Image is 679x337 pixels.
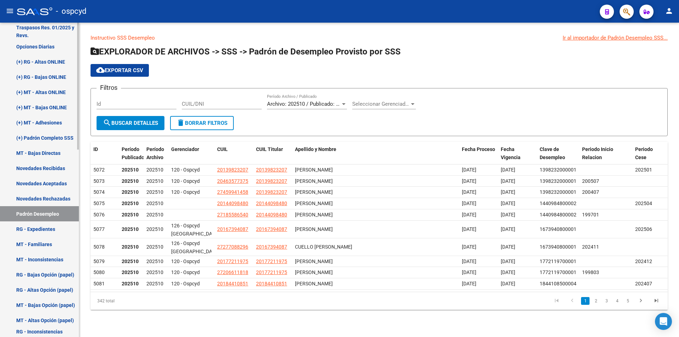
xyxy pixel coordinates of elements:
a: 1 [581,297,590,305]
span: 27185586540 [217,212,248,217]
span: 27206611818 [217,269,248,275]
span: 20167394087 [217,226,248,232]
div: 202510 [146,177,166,185]
div: 202510 [146,280,166,288]
button: Borrar Filtros [170,116,234,130]
span: [DATE] [501,212,515,217]
span: 1440984800002 [540,201,576,206]
span: 20139823207 [256,189,287,195]
span: 5073 [93,178,105,184]
span: 202501 [635,167,652,173]
span: [DATE] [462,226,476,232]
span: [DATE] [462,269,476,275]
span: CUELLO GABRIELA BEATRIZ [295,244,352,250]
strong: 202510 [122,201,139,206]
strong: 202510 [122,281,139,286]
span: 1772119700001 [540,258,576,264]
span: 200407 [582,189,599,195]
span: 120 - Ospcyd [171,167,200,173]
span: 5076 [93,212,105,217]
span: 1398232000001 [540,178,576,184]
span: Clave de Desempleo [540,146,565,160]
span: 199701 [582,212,599,217]
span: 126 - Ospcyd [GEOGRAPHIC_DATA] [171,223,219,237]
span: [DATE] [462,244,476,250]
span: Fecha Proceso [462,146,495,152]
span: 199803 [582,269,599,275]
strong: 202510 [122,226,139,232]
span: EXPLORADOR DE ARCHIVOS -> SSS -> Padrón de Desempleo Provisto por SSS [91,47,401,57]
strong: 202510 [122,178,139,184]
button: Exportar CSV [91,64,149,77]
div: 202510 [146,225,166,233]
datatable-header-cell: Fecha Proceso [459,142,498,165]
span: 5072 [93,167,105,173]
span: 5075 [93,201,105,206]
span: Gerenciador [171,146,199,152]
datatable-header-cell: Apellido y Nombre [292,142,459,165]
span: [DATE] [501,258,515,264]
span: Fecha Vigencia [501,146,521,160]
div: Open Intercom Messenger [655,313,672,330]
datatable-header-cell: Gerenciador [168,142,214,165]
a: 5 [623,297,632,305]
span: LONCON JOSE BASILIO [295,226,333,232]
div: Ir al importador de Padrón Desempleo SSS... [563,34,668,42]
span: [DATE] [462,201,476,206]
span: Período Publicado [122,146,144,160]
span: 120 - Ospcyd [171,281,200,286]
span: 120 - Ospcyd [171,269,200,275]
h3: Filtros [97,83,121,93]
span: 20463577375 [217,178,248,184]
span: CUIL [217,146,228,152]
span: 20177211975 [256,269,287,275]
span: 5079 [93,258,105,264]
datatable-header-cell: Período Archivo [144,142,168,165]
span: 1440984800002 [540,212,576,217]
span: 20167394087 [256,244,287,250]
span: 5081 [93,281,105,286]
span: [DATE] [501,269,515,275]
span: 1673940800001 [540,226,576,232]
li: page 1 [580,295,591,307]
strong: 202510 [122,212,139,217]
span: 1772119700001 [540,269,576,275]
span: [DATE] [462,212,476,217]
span: Exportar CSV [96,67,143,74]
strong: 202510 [122,269,139,275]
datatable-header-cell: CUIL [214,142,253,165]
button: Buscar Detalles [97,116,164,130]
datatable-header-cell: Periodo Inicio Relacion [579,142,632,165]
span: 5078 [93,244,105,250]
strong: 202510 [122,244,139,250]
strong: 202510 [122,189,139,195]
span: 1673940800001 [540,244,576,250]
span: 120 - Ospcyd [171,178,200,184]
datatable-header-cell: CUIL Titular [253,142,292,165]
span: 1398232000001 [540,189,576,195]
span: [DATE] [462,178,476,184]
datatable-header-cell: ID [91,142,119,165]
span: FIGUEROA VICTORIA [295,189,333,195]
span: [DATE] [501,201,515,206]
datatable-header-cell: Fecha Vigencia [498,142,537,165]
div: 202510 [146,199,166,208]
a: go to next page [634,297,648,305]
mat-icon: person [665,7,673,15]
span: - ospcyd [56,4,86,19]
span: DIAZ LUIS DANIEL [295,258,333,264]
span: 5080 [93,269,105,275]
a: 4 [613,297,621,305]
span: CUIL Titular [256,146,283,152]
div: 202510 [146,243,166,251]
mat-icon: menu [6,7,14,15]
span: [DATE] [501,244,515,250]
span: FIGUEROA IVAN ALEJANDRO [295,178,333,184]
span: Periodo Inicio Relacion [582,146,613,160]
span: 202504 [635,201,652,206]
span: 202506 [635,226,652,232]
span: 120 - Ospcyd [171,189,200,195]
span: 27277088296 [217,244,248,250]
a: Instructivo SSS Desempleo [91,35,155,41]
li: page 4 [612,295,622,307]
